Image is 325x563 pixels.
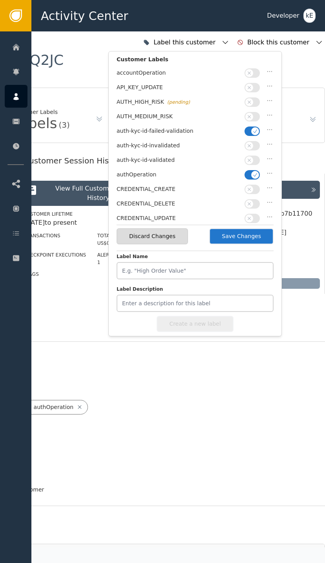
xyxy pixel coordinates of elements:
div: Customer Labels [12,108,70,116]
label: Checkpoint Executions [24,252,86,258]
button: View Full Customer Session History [24,181,167,206]
div: 1 [97,259,167,266]
div: Customer Labels [117,55,274,68]
label: Label Description [117,286,274,295]
div: authOperation [117,171,241,179]
div: API_KEY_UPDATE [117,83,241,92]
button: Block this customer [235,34,325,51]
div: [EMAIL_ADDRESS][DOMAIN_NAME] [177,229,287,237]
input: Enter a description for this label [117,295,274,312]
span: Activity Center [41,7,128,25]
div: auth-kyc-id-validated [117,156,241,164]
div: CREDENTIAL_UPDATE [117,214,241,222]
div: CREDENTIAL_CREATE [117,185,241,193]
div: authOperation [34,403,74,411]
div: (3) [58,121,69,129]
div: Labels [12,116,57,130]
label: Customer Lifetime [24,211,73,217]
div: 14 [24,259,86,266]
button: Save Changes [209,228,274,244]
div: 3 [24,278,86,285]
div: Developer [267,11,299,20]
input: E.g. "High Order Value" [117,262,274,279]
div: 0 [24,240,86,247]
div: AUTH_MEDIUM_RISK [117,112,241,121]
button: kE [303,9,316,23]
div: accountOperation [117,69,241,77]
div: Block this customer [247,38,311,47]
div: View Full Customer Session History [43,184,153,203]
div: Label this customer [153,38,217,47]
div: US$0.00 [97,240,167,247]
div: Customer Session History [24,155,124,167]
span: (pending) [167,99,190,105]
label: Total Transactions Value [97,233,167,238]
label: Alerts Created [97,252,137,258]
div: [DATE] to present [24,218,167,227]
button: Discard Changes [117,228,188,244]
label: Label Name [117,253,274,262]
div: AUTH_HIGH_RISK [117,98,241,106]
div: auth-kyc-id-failed-validation [117,127,241,135]
div: auth-kyc-id-invalidated [117,141,241,150]
button: Label this customer [141,34,231,51]
label: Transactions [24,233,60,238]
div: CREDENTIAL_DELETE [117,200,241,208]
